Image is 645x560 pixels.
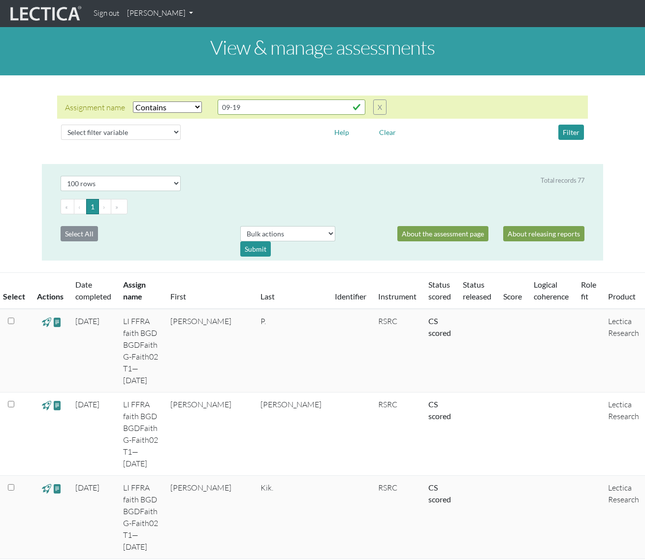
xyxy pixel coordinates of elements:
span: view [53,399,62,411]
a: Date completed [75,280,111,301]
div: Total records 77 [541,176,584,185]
td: RSRC [372,393,422,476]
a: Instrument [378,292,417,301]
a: Role fit [581,280,596,301]
a: Completed = assessment has been completed; CS scored = assessment has been CLAS scored; LS scored... [428,399,451,421]
a: Completed = assessment has been completed; CS scored = assessment has been CLAS scored; LS scored... [428,483,451,504]
img: lecticalive [8,4,82,23]
button: Clear [375,125,400,140]
a: Identifier [335,292,366,301]
td: [DATE] [69,393,117,476]
td: [DATE] [69,309,117,393]
a: Product [608,292,636,301]
th: Actions [31,273,69,309]
button: Go to page 1 [86,199,99,214]
a: [PERSON_NAME] [123,4,197,23]
td: P. [255,309,329,393]
td: [DATE] [69,476,117,559]
a: Logical coherence [534,280,569,301]
a: About the assessment page [397,226,488,241]
th: Assign name [117,273,164,309]
td: LI FFRA faith BGD BGDFaith G-Faith02 T1—[DATE] [117,393,164,476]
span: view [53,316,62,328]
a: Status released [463,280,491,301]
button: Select All [61,226,98,241]
div: Submit [240,241,271,257]
td: RSRC [372,476,422,559]
a: About releasing reports [503,226,584,241]
td: [PERSON_NAME] [164,476,255,559]
span: view [53,483,62,494]
td: RSRC [372,309,422,393]
span: view [42,483,51,494]
a: Completed = assessment has been completed; CS scored = assessment has been CLAS scored; LS scored... [428,316,451,337]
a: Score [503,292,522,301]
td: LI FFRA faith BGD BGDFaith G-Faith02 T1—[DATE] [117,309,164,393]
a: Sign out [90,4,123,23]
a: Status scored [428,280,451,301]
td: LI FFRA faith BGD BGDFaith G-Faith02 T1—[DATE] [117,476,164,559]
div: Assignment name [65,101,125,113]
span: view [42,399,51,411]
td: Lectica Research [602,309,645,393]
td: [PERSON_NAME] [255,393,329,476]
button: Help [330,125,354,140]
button: Filter [558,125,584,140]
a: Help [330,127,354,136]
button: X [373,99,387,115]
td: Lectica Research [602,476,645,559]
a: First [170,292,186,301]
span: view [42,316,51,328]
td: Kik. [255,476,329,559]
td: [PERSON_NAME] [164,393,255,476]
a: Last [260,292,275,301]
ul: Pagination [61,199,584,214]
td: Lectica Research [602,393,645,476]
td: [PERSON_NAME] [164,309,255,393]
